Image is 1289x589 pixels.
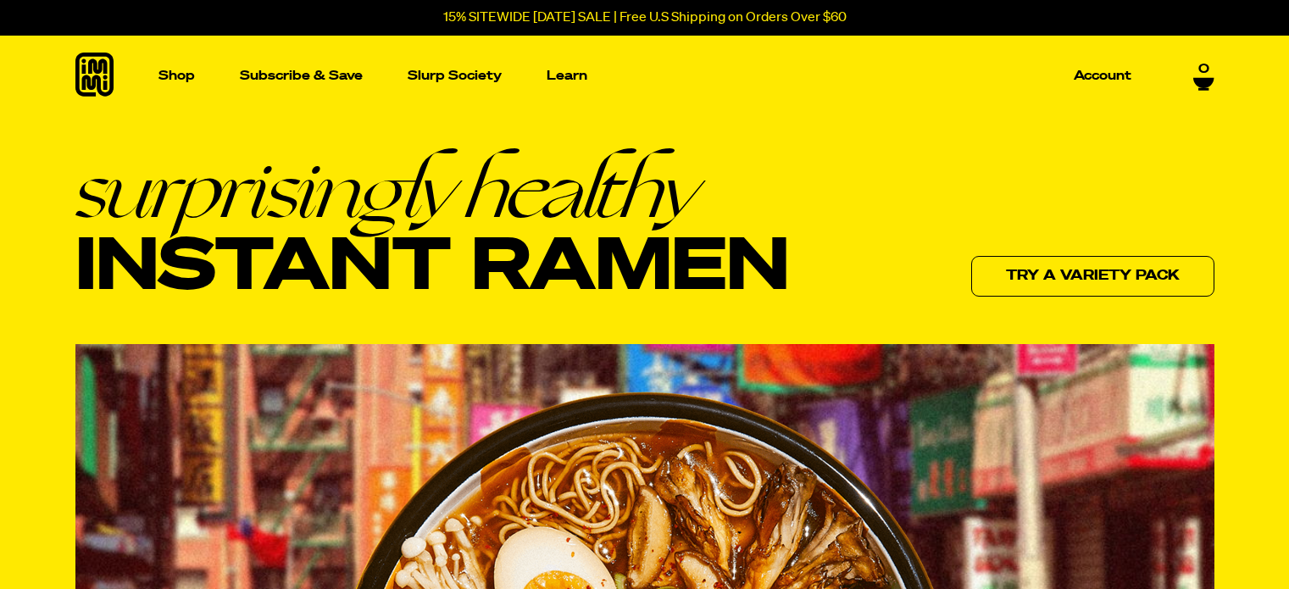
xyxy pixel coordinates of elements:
[540,36,594,116] a: Learn
[158,69,195,82] p: Shop
[233,63,369,89] a: Subscribe & Save
[240,69,363,82] p: Subscribe & Save
[75,150,790,308] h1: Instant Ramen
[75,150,790,230] em: surprisingly healthy
[971,256,1214,297] a: Try a variety pack
[152,36,1138,116] nav: Main navigation
[1193,61,1214,90] a: 0
[1198,61,1209,76] span: 0
[1067,63,1138,89] a: Account
[443,10,847,25] p: 15% SITEWIDE [DATE] SALE | Free U.S Shipping on Orders Over $60
[152,36,202,116] a: Shop
[401,63,508,89] a: Slurp Society
[547,69,587,82] p: Learn
[408,69,502,82] p: Slurp Society
[1074,69,1131,82] p: Account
